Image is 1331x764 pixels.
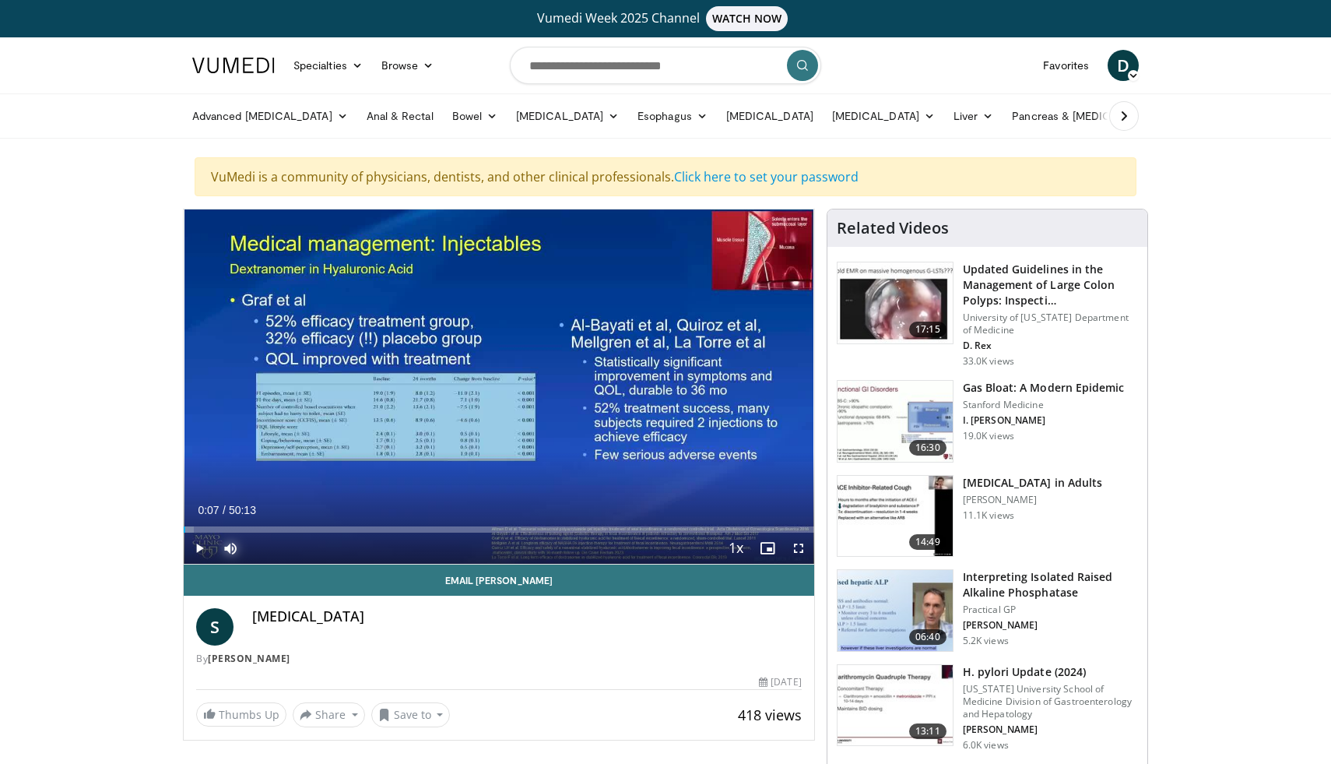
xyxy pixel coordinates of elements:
[717,100,823,132] a: [MEDICAL_DATA]
[195,157,1136,196] div: VuMedi is a community of physicians, dentists, and other clinical professionals.
[195,6,1136,31] a: Vumedi Week 2025 ChannelWATCH NOW
[507,100,628,132] a: [MEDICAL_DATA]
[184,565,814,596] a: Email [PERSON_NAME]
[909,534,946,550] span: 14:49
[963,635,1009,647] p: 5.2K views
[838,570,953,651] img: 6a4ee52d-0f16-480d-a1b4-8187386ea2ed.150x105_q85_crop-smart_upscale.jpg
[510,47,821,84] input: Search topics, interventions
[963,724,1138,736] p: [PERSON_NAME]
[1108,50,1139,81] a: D
[357,100,443,132] a: Anal & Rectal
[909,440,946,456] span: 16:30
[184,209,814,565] video-js: Video Player
[963,414,1125,427] p: I. [PERSON_NAME]
[963,475,1102,491] h3: [MEDICAL_DATA] in Adults
[1003,100,1185,132] a: Pancreas & [MEDICAL_DATA]
[293,702,365,727] button: Share
[229,504,256,516] span: 50:13
[837,380,1138,463] a: 16:30 Gas Bloat: A Modern Epidemic Stanford Medicine I. [PERSON_NAME] 19.0K views
[752,533,783,564] button: Enable picture-in-picture mode
[963,430,1014,442] p: 19.0K views
[738,706,802,724] span: 418 views
[837,219,949,238] h4: Related Videos
[963,569,1138,600] h3: Interpreting Isolated Raised Alkaline Phosphatase
[963,619,1138,632] p: [PERSON_NAME]
[184,533,215,564] button: Play
[443,100,507,132] a: Bowel
[1034,50,1098,81] a: Favorites
[674,168,859,185] a: Click here to set your password
[837,569,1138,652] a: 06:40 Interpreting Isolated Raised Alkaline Phosphatase Practical GP [PERSON_NAME] 5.2K views
[372,50,444,81] a: Browse
[284,50,372,81] a: Specialties
[909,629,946,645] span: 06:40
[215,533,246,564] button: Mute
[196,608,234,646] a: S
[628,100,717,132] a: Esophagus
[823,100,944,132] a: [MEDICAL_DATA]
[909,322,946,337] span: 17:15
[963,355,1014,368] p: 33.0K views
[837,262,1138,368] a: 17:15 Updated Guidelines in the Management of Large Colon Polyps: Inspecti… University of [US_STA...
[944,100,1003,132] a: Liver
[963,664,1138,680] h3: H. pylori Update (2024)
[706,6,788,31] span: WATCH NOW
[837,475,1138,558] a: 14:49 [MEDICAL_DATA] in Adults [PERSON_NAME] 11.1K views
[783,533,814,564] button: Fullscreen
[837,664,1138,752] a: 13:11 H. pylori Update (2024) [US_STATE] University School of Medicine Division of Gastroenterolo...
[963,340,1138,352] p: D. Rex
[838,381,953,462] img: 480ec31d-e3c1-475b-8289-0a0659db689a.150x105_q85_crop-smart_upscale.jpg
[963,312,1138,336] p: University of [US_STATE] Department of Medicine
[838,476,953,557] img: 11950cd4-d248-4755-8b98-ec337be04c84.150x105_q85_crop-smart_upscale.jpg
[196,702,286,727] a: Thumbs Up
[963,380,1125,396] h3: Gas Bloat: A Modern Epidemic
[963,262,1138,308] h3: Updated Guidelines in the Management of Large Colon Polyps: Inspecti…
[759,675,801,689] div: [DATE]
[198,504,219,516] span: 0:07
[963,509,1014,522] p: 11.1K views
[909,724,946,739] span: 13:11
[963,399,1125,411] p: Stanford Medicine
[192,58,275,73] img: VuMedi Logo
[252,608,802,625] h4: [MEDICAL_DATA]
[963,683,1138,720] p: [US_STATE] University School of Medicine Division of Gastroenterology and Hepatology
[183,100,357,132] a: Advanced [MEDICAL_DATA]
[838,262,953,343] img: dfcfcb0d-b871-4e1a-9f0c-9f64970f7dd8.150x105_q85_crop-smart_upscale.jpg
[371,702,451,727] button: Save to
[223,504,226,516] span: /
[196,652,802,666] div: By
[963,604,1138,616] p: Practical GP
[184,526,814,533] div: Progress Bar
[208,652,290,665] a: [PERSON_NAME]
[721,533,752,564] button: Playback Rate
[963,739,1009,752] p: 6.0K views
[838,665,953,746] img: 94cbdef1-8024-4923-aeed-65cc31b5ce88.150x105_q85_crop-smart_upscale.jpg
[963,494,1102,506] p: [PERSON_NAME]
